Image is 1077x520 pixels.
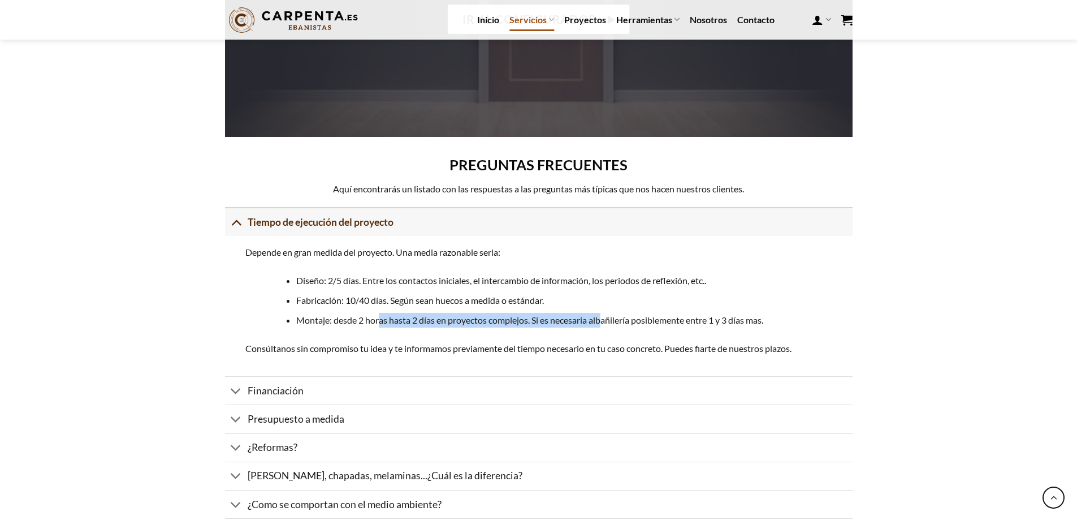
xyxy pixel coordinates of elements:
a: ¿Reformas? [225,433,853,462]
p: Consúltanos sin compromiso tu idea y te informamos previamente del tiempo necesario en tu caso co... [245,341,831,356]
span: Financiación [248,385,304,397]
span: Tiempo de ejecución del proyecto [248,216,393,228]
a: Servicios [509,8,554,31]
span: ¿Como se comportan con el medio ambiente? [248,498,442,510]
a: Inicio [477,10,499,30]
li: Montaje: desde 2 horas hasta 2 días en proyectos complejos. Si es necesaria albañilería posibleme... [296,313,832,328]
a: Herramientas [616,8,680,31]
span: Presupuesto a medida [248,413,344,425]
a: [PERSON_NAME], chapadas, melaminas...¿Cuál es la diferencia? [225,462,853,490]
img: Carpenta.es [225,5,362,36]
b: PREGUNTAS FRECUENTES [449,156,628,173]
a: Tiempo de ejecución del proyecto [225,208,853,236]
li: Fabricación: 10/40 días. Según sean huecos a medida o estándar. [296,293,832,308]
li: Diseño: 2/5 días. Entre los contactos iniciales, el intercambio de información, los periodos de r... [296,273,832,288]
span: ¿Reformas? [248,441,297,453]
a: Contacto [737,10,775,30]
span: [PERSON_NAME], chapadas, melaminas...¿Cuál es la diferencia? [248,470,522,482]
a: Financiación [225,376,853,405]
a: Proyectos [564,10,606,30]
a: Nosotros [690,10,727,30]
p: Depende en gran medida del proyecto. Una media razonable seria: [245,245,831,260]
a: Presupuesto a medida [225,405,853,433]
p: Aquí encontrarás un listado con las respuestas a las preguntas más típicas que nos hacen nuestros... [225,182,853,196]
a: ¿Como se comportan con el medio ambiente? [225,490,853,518]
